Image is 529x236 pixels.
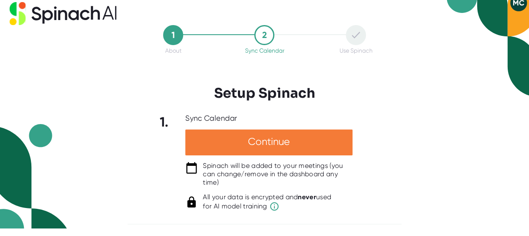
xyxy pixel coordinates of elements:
[245,47,284,54] div: Sync Calendar
[203,193,331,211] div: All your data is encrypted and used
[254,25,274,45] div: 2
[203,201,331,211] span: for AI model training
[160,114,169,130] b: 1.
[185,129,353,155] div: Continue
[165,47,181,54] div: About
[203,162,353,187] div: Spinach will be added to your meetings (you can change/remove in the dashboard any time)
[185,114,237,123] div: Sync Calendar
[339,47,372,54] div: Use Spinach
[163,25,183,45] div: 1
[298,193,316,201] b: never
[214,85,315,101] h3: Setup Spinach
